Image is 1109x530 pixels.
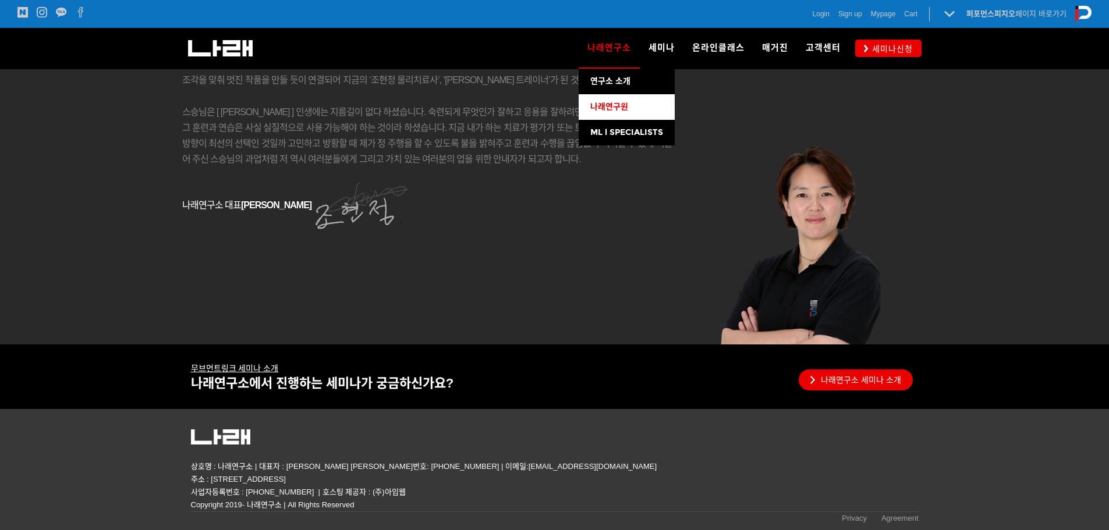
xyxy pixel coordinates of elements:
span: ML l SPECIALISTS [590,127,663,137]
strong: 퍼포먼스피지오 [966,9,1015,18]
a: 나래연구원 [579,94,675,120]
a: 세미나신청 [855,40,922,56]
a: 연구소 소개 [579,69,675,94]
span: Agreement [881,514,919,522]
a: 매거진 [753,28,797,69]
span: 스승님은 [ [PERSON_NAME] ] 인생에는 지름길이 없다 하셨습니다. 숙련되게 무엇인가 잘하고 응용을 잘하려면 훈련과 연습이 필요하고, 그 훈련과 연습은 사실 실질적으... [182,107,672,165]
a: Mypage [871,8,896,20]
a: 온라인클래스 [683,28,753,69]
a: 세미나 [640,28,683,69]
a: Login [813,8,830,20]
span: 세미나신청 [869,43,913,55]
strong: [PERSON_NAME] [241,201,311,211]
span: 나래연구소 대표 [182,201,312,211]
a: Agreement [881,512,919,528]
span: 나래연구소 [587,38,631,57]
img: 5c63318082161.png [191,429,250,444]
a: ML l SPECIALISTS [579,120,675,145]
span: 온라인클래스 [692,42,745,53]
img: 10ca30efab7ea.png [316,183,408,229]
a: 나래연구소 [579,28,640,69]
a: 무브먼트링크 세미나 소개 [191,364,279,373]
span: 매거진 [762,42,788,53]
a: 퍼포먼스피지오페이지 바로가기 [966,9,1067,18]
p: 사업자등록번호 : [PHONE_NUMBER] | 호스팅 제공자 : (주)아임웹 [191,486,919,499]
a: 고객센터 [797,28,849,69]
span: 나래연구원 [590,102,628,112]
span: 세미나 [649,42,675,53]
span: Privacy [842,514,867,522]
a: Privacy [842,512,867,528]
a: Sign up [838,8,862,20]
span: 고객센터 [806,42,841,53]
span: 나래연구소에서 진행하는 세미나가 궁금하신가요? [191,376,454,390]
a: Cart [904,8,917,20]
p: 상호명 : 나래연구소 | 대표자 : [PERSON_NAME] [PERSON_NAME]번호: [PHONE_NUMBER] | 이메일:[EMAIL_ADDRESS][DOMAIN_NA... [191,460,919,486]
p: Copyright 2019- 나래연구소 | All Rights Reserved [191,499,919,511]
a: 나래연구소 세미나 소개 [799,369,913,390]
span: 연구소 소개 [590,76,630,86]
